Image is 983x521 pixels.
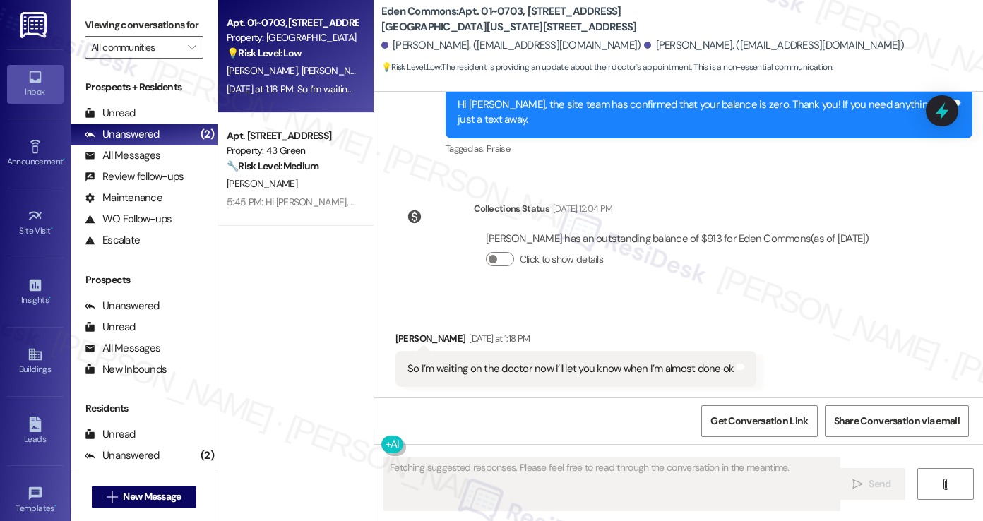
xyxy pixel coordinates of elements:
[51,224,53,234] span: •
[446,138,972,159] div: Tagged as:
[20,12,49,38] img: ResiDesk Logo
[85,448,160,463] div: Unanswered
[465,331,530,346] div: [DATE] at 1:18 PM
[7,342,64,381] a: Buildings
[381,4,664,35] b: Eden Commons: Apt. 01~0703, [STREET_ADDRESS][GEOGRAPHIC_DATA][US_STATE][STREET_ADDRESS]
[381,38,641,53] div: [PERSON_NAME]. ([EMAIL_ADDRESS][DOMAIN_NAME])
[710,414,808,429] span: Get Conversation Link
[227,177,297,190] span: [PERSON_NAME]
[71,401,218,416] div: Residents
[940,479,951,490] i: 
[85,362,167,377] div: New Inbounds
[395,331,757,351] div: [PERSON_NAME]
[85,299,160,313] div: Unanswered
[644,38,904,53] div: [PERSON_NAME]. ([EMAIL_ADDRESS][DOMAIN_NAME])
[92,486,196,508] button: New Message
[227,47,302,59] strong: 💡 Risk Level: Low
[85,320,136,335] div: Unread
[487,143,510,155] span: Praise
[85,106,136,121] div: Unread
[227,83,597,95] div: [DATE] at 1:18 PM: So I’m waiting on the doctor now I’ll let you know when I’m almost done ok
[85,212,172,227] div: WO Follow-ups
[85,469,160,484] div: All Messages
[7,204,64,242] a: Site Visit •
[71,80,218,95] div: Prospects + Residents
[852,479,863,490] i: 
[825,405,969,437] button: Share Conversation via email
[7,65,64,103] a: Inbox
[85,233,140,248] div: Escalate
[474,201,549,216] div: Collections Status
[85,127,160,142] div: Unanswered
[85,341,160,356] div: All Messages
[85,148,160,163] div: All Messages
[520,252,603,267] label: Click to show details
[188,42,196,53] i: 
[227,128,357,143] div: Apt. [STREET_ADDRESS]
[7,412,64,450] a: Leads
[227,196,977,208] div: 5:45 PM: Hi [PERSON_NAME], good afternoon. No response from the team yet. Please hang in there. I...
[301,64,371,77] span: [PERSON_NAME]
[227,143,357,158] div: Property: 43 Green
[49,293,51,303] span: •
[107,491,117,503] i: 
[381,61,441,73] strong: 💡 Risk Level: Low
[197,124,218,145] div: (2)
[838,468,906,500] button: Send
[227,160,318,172] strong: 🔧 Risk Level: Medium
[384,457,840,510] textarea: Fetching suggested responses. Please feel free to read through the conversation in the meantime.
[85,14,203,36] label: Viewing conversations for
[197,445,218,467] div: (2)
[381,60,833,75] span: : The resident is providing an update about their doctor's appointment. This is a non-essential c...
[227,30,357,45] div: Property: [GEOGRAPHIC_DATA]
[54,501,56,511] span: •
[71,273,218,287] div: Prospects
[458,97,950,128] div: Hi [PERSON_NAME], the site team has confirmed that your balance is zero. Thank you! If you need a...
[701,405,817,437] button: Get Conversation Link
[123,489,181,504] span: New Message
[227,64,302,77] span: [PERSON_NAME]
[7,481,64,520] a: Templates •
[486,232,869,246] div: [PERSON_NAME] has an outstanding balance of $913 for Eden Commons (as of [DATE])
[85,169,184,184] div: Review follow-ups
[549,201,612,216] div: [DATE] 12:04 PM
[91,36,181,59] input: All communities
[85,427,136,442] div: Unread
[869,477,890,491] span: Send
[407,361,734,376] div: So I’m waiting on the doctor now I’ll let you know when I’m almost done ok
[63,155,65,164] span: •
[227,16,357,30] div: Apt. 01~0703, [STREET_ADDRESS][GEOGRAPHIC_DATA][US_STATE][STREET_ADDRESS]
[7,273,64,311] a: Insights •
[834,414,960,429] span: Share Conversation via email
[85,191,162,205] div: Maintenance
